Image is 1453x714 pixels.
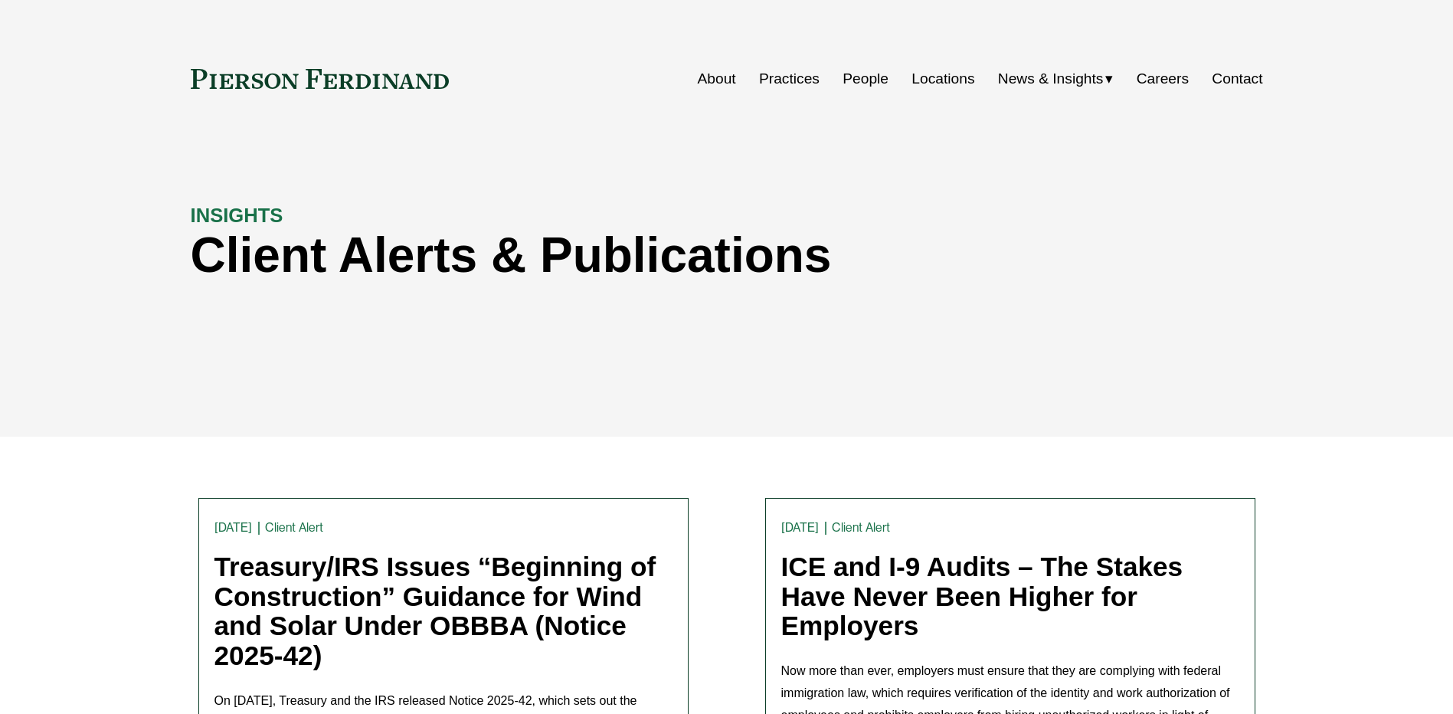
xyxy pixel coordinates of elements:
[214,522,253,534] time: [DATE]
[911,64,974,93] a: Locations
[832,520,890,535] a: Client Alert
[214,552,656,670] a: Treasury/IRS Issues “Beginning of Construction” Guidance for Wind and Solar Under OBBBA (Notice 2...
[1212,64,1262,93] a: Contact
[781,522,820,534] time: [DATE]
[998,64,1114,93] a: folder dropdown
[1137,64,1189,93] a: Careers
[191,205,283,226] strong: INSIGHTS
[191,228,995,283] h1: Client Alerts & Publications
[265,520,323,535] a: Client Alert
[998,66,1104,93] span: News & Insights
[843,64,888,93] a: People
[759,64,820,93] a: Practices
[698,64,736,93] a: About
[781,552,1183,640] a: ICE and I-9 Audits – The Stakes Have Never Been Higher for Employers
